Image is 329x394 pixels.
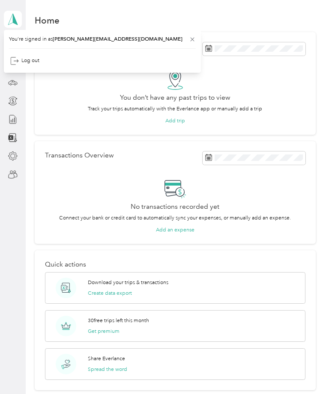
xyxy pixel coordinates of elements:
p: Track your trips automatically with the Everlance app or manually add a trip [88,105,262,113]
h1: Home [35,17,60,24]
button: Create data export [88,289,132,297]
p: Connect your bank or credit card to automatically sync your expenses, or manually add an expense. [59,214,291,222]
iframe: Everlance-gr Chat Button Frame [281,346,329,394]
span: [PERSON_NAME][EMAIL_ADDRESS][DOMAIN_NAME] [53,36,182,42]
p: Download your trips & transactions [88,279,168,287]
h2: No transactions recorded yet [131,203,219,210]
p: 30 free trips left this month [88,317,149,325]
p: Share Everlance [88,355,125,363]
div: Log out [10,56,39,65]
button: Get premium [88,327,120,335]
span: You’re signed in as [9,35,196,43]
p: Transactions Overview [45,151,114,159]
button: Add trip [165,117,185,124]
button: Add an expense [156,226,194,234]
button: Spread the word [88,365,127,373]
p: Quick actions [45,261,305,268]
h2: You don’t have any past trips to view [120,94,230,101]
